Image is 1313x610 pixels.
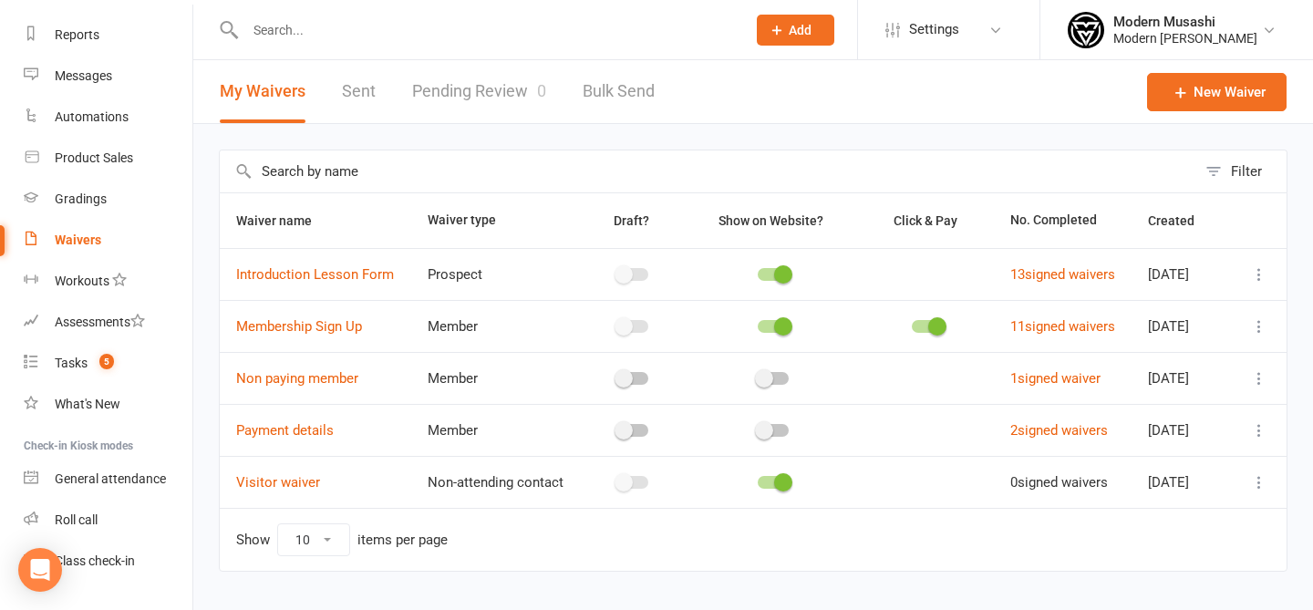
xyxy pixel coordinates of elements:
[55,233,101,247] div: Waivers
[55,274,109,288] div: Workouts
[55,471,166,486] div: General attendance
[1010,266,1115,283] a: 13signed waivers
[411,248,581,300] td: Prospect
[597,210,669,232] button: Draft?
[1132,404,1231,456] td: [DATE]
[24,500,192,541] a: Roll call
[236,523,448,556] div: Show
[236,370,358,387] a: Non paying member
[236,210,332,232] button: Waiver name
[236,474,320,491] a: Visitor waiver
[55,150,133,165] div: Product Sales
[55,356,88,370] div: Tasks
[236,422,334,439] a: Payment details
[719,213,823,228] span: Show on Website?
[1132,352,1231,404] td: [DATE]
[99,354,114,369] span: 5
[1132,300,1231,352] td: [DATE]
[1132,248,1231,300] td: [DATE]
[1148,210,1215,232] button: Created
[1231,160,1262,182] div: Filter
[411,193,581,248] th: Waiver type
[24,220,192,261] a: Waivers
[24,15,192,56] a: Reports
[1010,422,1108,439] a: 2signed waivers
[614,213,649,228] span: Draft?
[24,541,192,582] a: Class kiosk mode
[1113,30,1257,47] div: Modern [PERSON_NAME]
[357,532,448,548] div: items per page
[236,266,394,283] a: Introduction Lesson Form
[342,60,376,123] a: Sent
[1010,474,1108,491] span: 0 signed waivers
[55,397,120,411] div: What's New
[220,60,305,123] button: My Waivers
[411,456,581,508] td: Non-attending contact
[55,191,107,206] div: Gradings
[583,60,655,123] a: Bulk Send
[1147,73,1287,111] a: New Waiver
[24,459,192,500] a: General attendance kiosk mode
[411,352,581,404] td: Member
[24,97,192,138] a: Automations
[55,109,129,124] div: Automations
[24,56,192,97] a: Messages
[894,213,957,228] span: Click & Pay
[412,60,546,123] a: Pending Review0
[1068,12,1104,48] img: thumb_image1750915221.png
[1132,456,1231,508] td: [DATE]
[1148,213,1215,228] span: Created
[55,68,112,83] div: Messages
[702,210,843,232] button: Show on Website?
[55,512,98,527] div: Roll call
[537,81,546,100] span: 0
[1010,318,1115,335] a: 11signed waivers
[55,553,135,568] div: Class check-in
[909,9,959,50] span: Settings
[411,300,581,352] td: Member
[877,210,977,232] button: Click & Pay
[411,404,581,456] td: Member
[24,179,192,220] a: Gradings
[1113,14,1257,30] div: Modern Musashi
[220,150,1196,192] input: Search by name
[55,315,145,329] div: Assessments
[24,261,192,302] a: Workouts
[236,213,332,228] span: Waiver name
[757,15,834,46] button: Add
[1196,150,1287,192] button: Filter
[240,17,733,43] input: Search...
[55,27,99,42] div: Reports
[994,193,1132,248] th: No. Completed
[24,302,192,343] a: Assessments
[24,384,192,425] a: What's New
[1010,370,1101,387] a: 1signed waiver
[236,318,362,335] a: Membership Sign Up
[24,138,192,179] a: Product Sales
[789,23,812,37] span: Add
[24,343,192,384] a: Tasks 5
[18,548,62,592] div: Open Intercom Messenger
